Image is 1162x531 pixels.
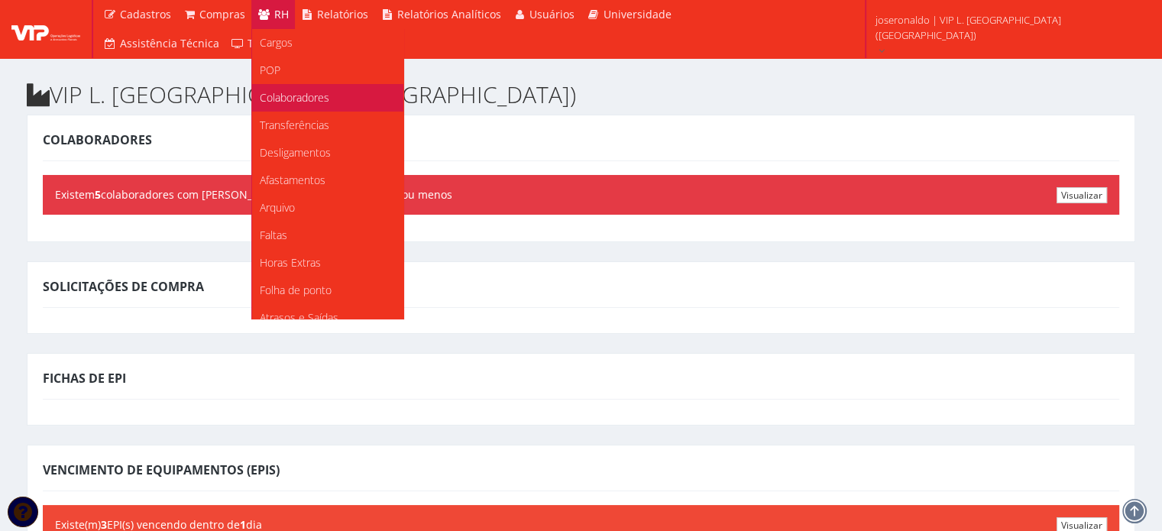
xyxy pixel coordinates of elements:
[260,173,325,187] span: Afastamentos
[252,167,403,194] a: Afastamentos
[260,255,321,270] span: Horas Extras
[604,7,672,21] span: Universidade
[252,57,403,84] a: POP
[252,249,403,277] a: Horas Extras
[43,461,280,478] span: Vencimento de Equipamentos (EPIs)
[260,63,280,77] span: POP
[260,283,332,297] span: Folha de ponto
[97,29,225,58] a: Assistência Técnica
[260,200,295,215] span: Arquivo
[274,7,289,21] span: RH
[11,18,80,40] img: logo
[95,187,101,202] b: 5
[529,7,575,21] span: Usuários
[252,222,403,249] a: Faltas
[252,84,403,112] a: Colaboradores
[252,194,403,222] a: Arquivo
[252,304,403,345] a: Atrasos e Saídas Antecipadas
[260,90,329,105] span: Colaboradores
[260,118,329,132] span: Transferências
[876,12,1142,43] span: joseronaldo | VIP L. [GEOGRAPHIC_DATA] ([GEOGRAPHIC_DATA])
[252,112,403,139] a: Transferências
[225,29,267,58] a: TV
[248,36,260,50] span: TV
[260,145,331,160] span: Desligamentos
[252,29,403,57] a: Cargos
[120,36,219,50] span: Assistência Técnica
[317,7,368,21] span: Relatórios
[120,7,171,21] span: Cadastros
[252,139,403,167] a: Desligamentos
[1057,187,1107,203] a: Visualizar
[260,310,338,338] span: Atrasos e Saídas Antecipadas
[43,131,152,148] span: Colaboradores
[260,228,287,242] span: Faltas
[252,277,403,304] a: Folha de ponto
[43,278,204,295] span: Solicitações de Compra
[27,82,1135,107] h2: VIP L. [GEOGRAPHIC_DATA] ([GEOGRAPHIC_DATA])
[43,370,126,387] span: Fichas de EPI
[397,7,501,21] span: Relatórios Analíticos
[43,175,1119,215] div: Existem colaboradores com [PERSON_NAME] vencendo em 30 dias ou menos
[199,7,245,21] span: Compras
[260,35,293,50] span: Cargos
